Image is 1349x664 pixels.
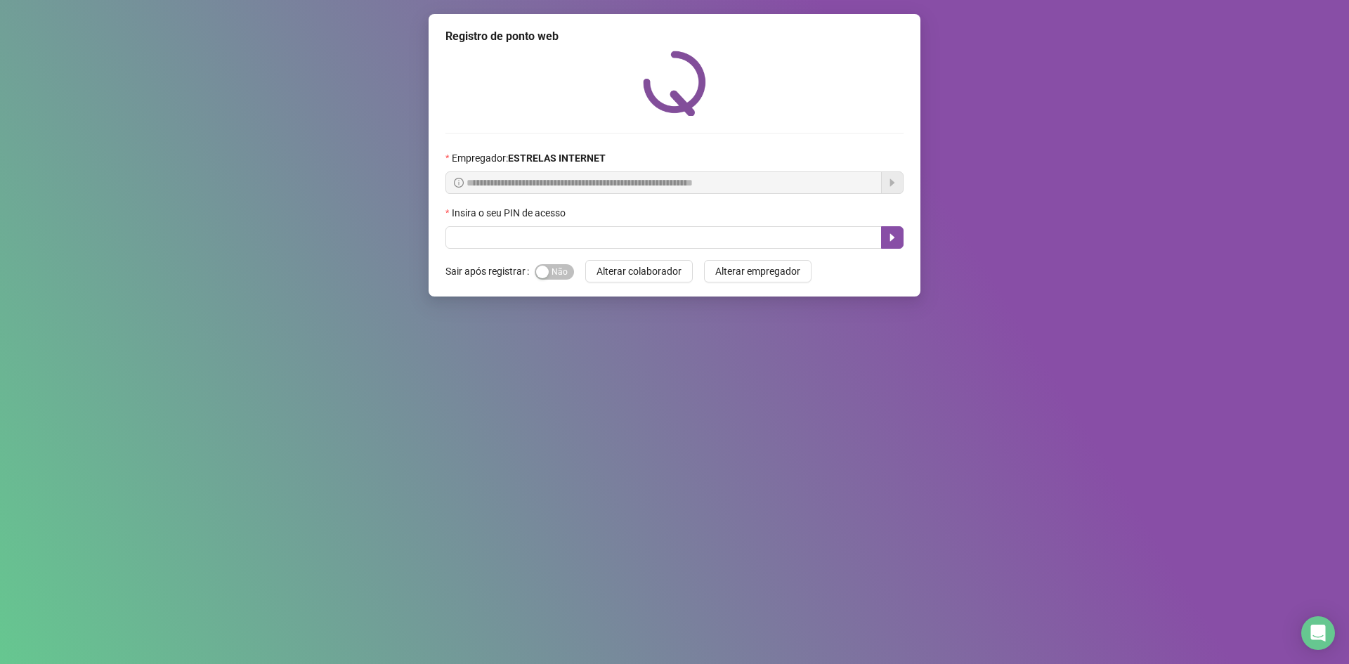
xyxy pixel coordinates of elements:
[445,205,575,221] label: Insira o seu PIN de acesso
[704,260,812,282] button: Alterar empregador
[452,150,606,166] span: Empregador :
[508,152,606,164] strong: ESTRELAS INTERNET
[1301,616,1335,650] div: Open Intercom Messenger
[887,232,898,243] span: caret-right
[445,28,904,45] div: Registro de ponto web
[445,260,535,282] label: Sair após registrar
[454,178,464,188] span: info-circle
[643,51,706,116] img: QRPoint
[585,260,693,282] button: Alterar colaborador
[597,263,682,279] span: Alterar colaborador
[715,263,800,279] span: Alterar empregador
